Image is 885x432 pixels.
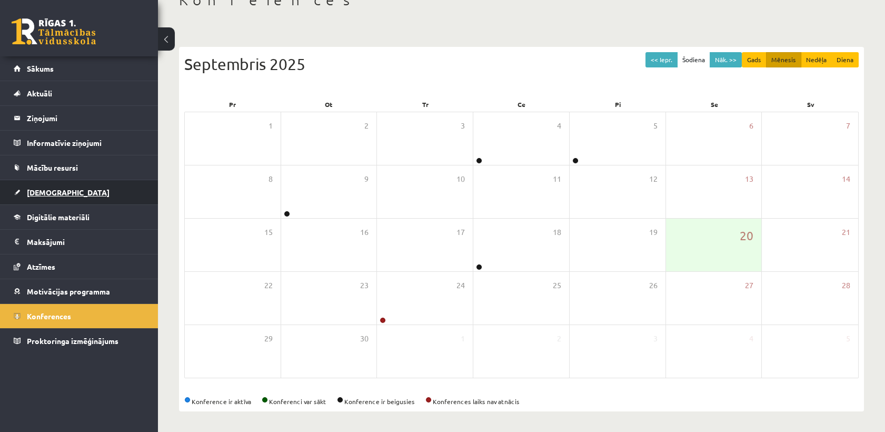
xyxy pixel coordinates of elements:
[842,280,850,291] span: 28
[269,120,273,132] span: 1
[360,280,369,291] span: 23
[766,52,801,67] button: Mēnesis
[360,333,369,345] span: 30
[742,52,767,67] button: Gads
[27,287,110,296] span: Motivācijas programma
[360,227,369,238] span: 16
[264,280,273,291] span: 22
[745,280,753,291] span: 27
[553,173,561,185] span: 11
[710,52,742,67] button: Nāk. >>
[264,333,273,345] span: 29
[473,97,570,112] div: Ce
[649,227,658,238] span: 19
[749,120,753,132] span: 6
[281,97,377,112] div: Ot
[653,333,658,345] span: 3
[364,173,369,185] span: 9
[456,227,465,238] span: 17
[27,163,78,172] span: Mācību resursi
[14,131,145,155] a: Informatīvie ziņojumi
[557,333,561,345] span: 2
[14,106,145,130] a: Ziņojumi
[14,230,145,254] a: Maksājumi
[27,131,145,155] legend: Informatīvie ziņojumi
[27,262,55,271] span: Atzīmes
[14,81,145,105] a: Aktuāli
[831,52,859,67] button: Diena
[749,333,753,345] span: 4
[184,397,859,406] div: Konference ir aktīva Konferenci var sākt Konference ir beigusies Konferences laiks nav atnācis
[461,120,465,132] span: 3
[27,64,54,73] span: Sākums
[649,173,658,185] span: 12
[27,89,52,98] span: Aktuāli
[27,212,90,222] span: Digitālie materiāli
[456,280,465,291] span: 24
[461,333,465,345] span: 1
[27,311,71,321] span: Konferences
[645,52,678,67] button: << Iepr.
[27,188,110,197] span: [DEMOGRAPHIC_DATA]
[740,227,753,244] span: 20
[14,155,145,180] a: Mācību resursi
[846,333,850,345] span: 5
[264,227,273,238] span: 15
[557,120,561,132] span: 4
[762,97,859,112] div: Sv
[570,97,666,112] div: Pi
[553,227,561,238] span: 18
[456,173,465,185] span: 10
[14,254,145,279] a: Atzīmes
[842,173,850,185] span: 14
[666,97,762,112] div: Se
[842,227,850,238] span: 21
[649,280,658,291] span: 26
[677,52,710,67] button: Šodiena
[27,106,145,130] legend: Ziņojumi
[27,336,118,346] span: Proktoringa izmēģinājums
[364,120,369,132] span: 2
[14,329,145,353] a: Proktoringa izmēģinājums
[14,279,145,303] a: Motivācijas programma
[27,230,145,254] legend: Maksājumi
[377,97,473,112] div: Tr
[14,205,145,229] a: Digitālie materiāli
[745,173,753,185] span: 13
[14,180,145,204] a: [DEMOGRAPHIC_DATA]
[846,120,850,132] span: 7
[184,52,859,76] div: Septembris 2025
[553,280,561,291] span: 25
[653,120,658,132] span: 5
[14,304,145,328] a: Konferences
[801,52,832,67] button: Nedēļa
[184,97,281,112] div: Pr
[14,56,145,81] a: Sākums
[269,173,273,185] span: 8
[12,18,96,45] a: Rīgas 1. Tālmācības vidusskola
